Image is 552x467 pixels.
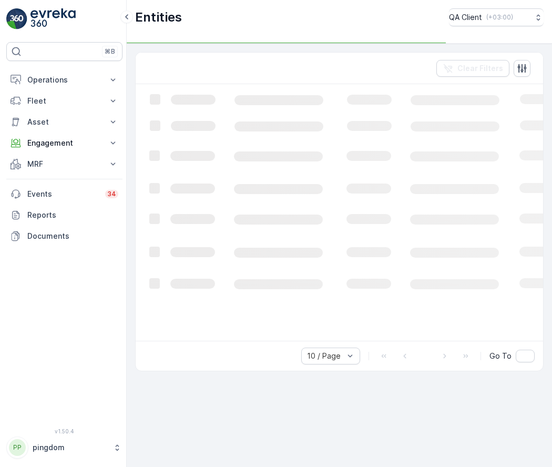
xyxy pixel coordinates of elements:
[9,439,26,456] div: PP
[6,436,122,459] button: PPpingdom
[107,190,116,198] p: 34
[6,90,122,111] button: Fleet
[486,13,513,22] p: ( +03:00 )
[30,8,76,29] img: logo_light-DOdMpM7g.png
[6,428,122,434] span: v 1.50.4
[6,154,122,175] button: MRF
[135,9,182,26] p: Entities
[27,231,118,241] p: Documents
[6,226,122,247] a: Documents
[449,12,482,23] p: QA Client
[6,8,27,29] img: logo
[27,189,99,199] p: Events
[6,111,122,133] button: Asset
[27,96,101,106] p: Fleet
[27,75,101,85] p: Operations
[6,133,122,154] button: Engagement
[6,184,122,205] a: Events34
[6,69,122,90] button: Operations
[27,138,101,148] p: Engagement
[449,8,544,26] button: QA Client(+03:00)
[33,442,108,453] p: pingdom
[436,60,509,77] button: Clear Filters
[457,63,503,74] p: Clear Filters
[27,159,101,169] p: MRF
[27,210,118,220] p: Reports
[6,205,122,226] a: Reports
[489,351,512,361] span: Go To
[105,47,115,56] p: ⌘B
[27,117,101,127] p: Asset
